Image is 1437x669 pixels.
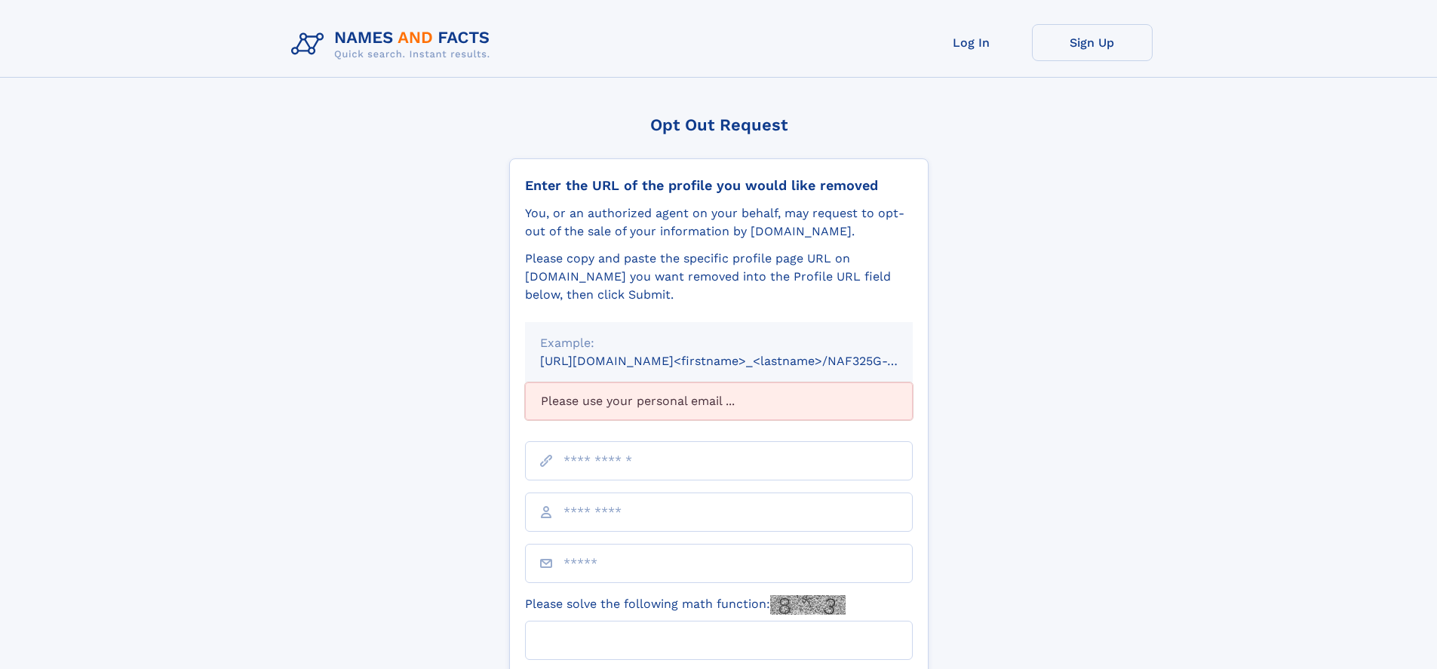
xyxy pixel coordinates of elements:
div: Please copy and paste the specific profile page URL on [DOMAIN_NAME] you want removed into the Pr... [525,250,913,304]
label: Please solve the following math function: [525,595,846,615]
a: Sign Up [1032,24,1153,61]
div: Enter the URL of the profile you would like removed [525,177,913,194]
div: Opt Out Request [509,115,929,134]
div: You, or an authorized agent on your behalf, may request to opt-out of the sale of your informatio... [525,204,913,241]
div: Please use your personal email ... [525,382,913,420]
small: [URL][DOMAIN_NAME]<firstname>_<lastname>/NAF325G-xxxxxxxx [540,354,941,368]
div: Example: [540,334,898,352]
a: Log In [911,24,1032,61]
img: Logo Names and Facts [285,24,502,65]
